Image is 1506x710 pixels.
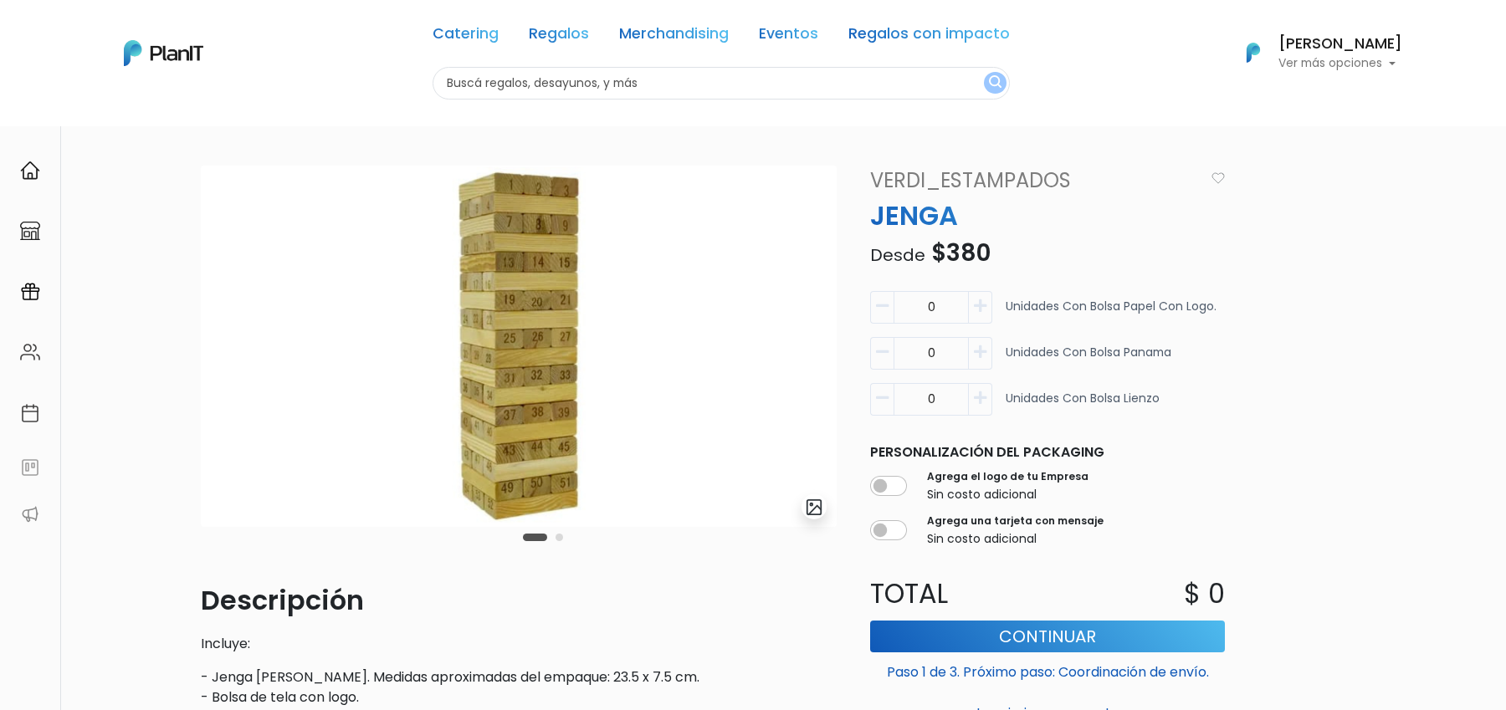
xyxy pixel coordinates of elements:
[20,221,40,241] img: marketplace-4ceaa7011d94191e9ded77b95e3339b90024bf715f7c57f8cf31f2d8c509eaba.svg
[433,27,499,47] a: Catering
[870,243,925,267] span: Desde
[927,469,1089,484] label: Agrega el logo de tu Empresa
[201,667,837,707] p: - Jenga [PERSON_NAME]. Medidas aproximadas del empaque: 23.5 x 7.5 cm. - Bolsa de tela con logo.
[201,634,837,654] p: Incluye:
[1278,37,1402,52] h6: [PERSON_NAME]
[201,580,837,621] p: Descripción
[20,504,40,524] img: partners-52edf745621dab592f3b2c58e3bca9d71375a7ef29c3b500c9f145b62cc070d4.svg
[870,656,1225,682] p: Paso 1 de 3. Próximo paso: Coordinación de envío.
[927,486,1089,503] p: Sin costo adicional
[124,40,203,66] img: PlanIt Logo
[870,621,1225,652] button: Continuar
[20,342,40,362] img: people-662611757002400ad9ed0e3c099ab2801c6687ba6c219adb57efc949bc21e19d.svg
[1006,298,1217,330] p: Unidades con bolsa papel con logo.
[1006,344,1171,376] p: Unidades con bolsa panama
[20,403,40,423] img: calendar-87d922413cdce8b2cf7b7f5f62616a5cf9e4887200fb71536465627b3292af00.svg
[519,527,567,547] div: Carousel Pagination
[927,530,1104,548] p: Sin costo adicional
[1184,574,1225,614] p: $ 0
[523,534,547,541] button: Carousel Page 1 (Current Slide)
[870,442,1225,462] p: Personalización del packaging
[619,27,729,47] a: Merchandising
[433,67,1010,100] input: Buscá regalos, desayunos, y más
[20,457,40,478] img: feedback-78b5a0c8f98aac82b08bfc38622c3050aee476f2c9584af64705fc4e61158814.svg
[860,574,1048,614] p: Total
[1225,31,1402,74] button: PlanIt Logo [PERSON_NAME] Ver más opciones
[20,161,40,181] img: home-e721727adea9d79c4d83392d1f703f7f8bce08238fde08b1acbfd93340b81755.svg
[20,282,40,302] img: campaigns-02234683943229c281be62815700db0a1741e53638e28bf9629b52c665b00959.svg
[848,27,1010,47] a: Regalos con impacto
[860,196,1235,236] p: JENGA
[927,513,1104,529] label: Agrega una tarjeta con mensaje
[1211,172,1225,184] img: heart_icon
[759,27,818,47] a: Eventos
[1235,34,1272,71] img: PlanIt Logo
[1006,390,1160,422] p: Unidades con bolsa lienzo
[1278,58,1402,69] p: Ver más opciones
[805,498,824,517] img: gallery-light
[201,166,837,527] img: Dise%C3%B1o_sin_t%C3%ADtulo__93_.png
[989,75,1001,91] img: search_button-432b6d5273f82d61273b3651a40e1bd1b912527efae98b1b7a1b2c0702e16a8d.svg
[556,534,563,541] button: Carousel Page 2
[860,166,1204,196] a: VERDI_ESTAMPADOS
[529,27,589,47] a: Regalos
[931,237,991,269] span: $380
